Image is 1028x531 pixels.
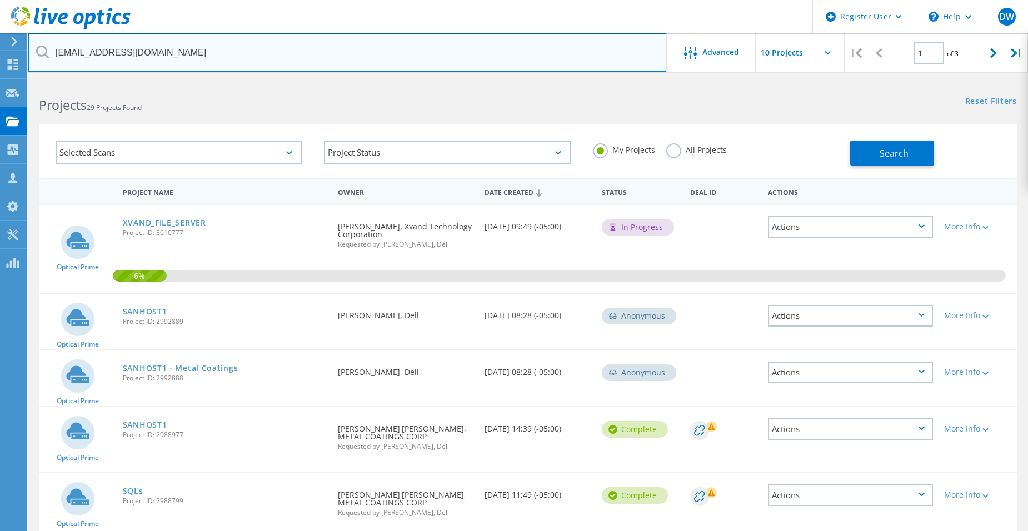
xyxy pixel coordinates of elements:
[113,270,166,280] span: 6%
[762,181,939,202] div: Actions
[944,312,1011,319] div: More Info
[947,49,959,58] span: of 3
[332,350,479,387] div: [PERSON_NAME], Dell
[332,205,479,259] div: [PERSON_NAME], Xvand Technology Corporation
[332,473,479,527] div: [PERSON_NAME]'[PERSON_NAME], METAL COATINGS CORP
[479,407,596,444] div: [DATE] 14:39 (-05:00)
[338,241,473,248] span: Requested by [PERSON_NAME], Dell
[332,407,479,461] div: [PERSON_NAME]'[PERSON_NAME], METAL COATINGS CORP
[602,487,668,504] div: Complete
[768,216,933,238] div: Actions
[965,97,1017,107] a: Reset Filters
[123,219,206,227] a: XVAND_FILE_SERVER
[123,364,238,372] a: SANHOST1 - Metal Coatings
[944,368,1011,376] div: More Info
[57,454,99,461] span: Optical Prime
[666,143,727,154] label: All Projects
[602,364,676,381] div: Anonymous
[11,23,131,31] a: Live Optics Dashboard
[39,96,87,114] b: Projects
[1005,33,1028,73] div: |
[685,181,763,202] div: Deal Id
[999,12,1014,21] span: DW
[593,143,655,154] label: My Projects
[123,375,327,382] span: Project ID: 2992888
[28,33,667,72] input: Search projects by name, owner, ID, company, etc
[332,294,479,330] div: [PERSON_NAME], Dell
[602,308,676,324] div: Anonymous
[57,341,99,348] span: Optical Prime
[479,350,596,387] div: [DATE] 08:28 (-05:00)
[944,425,1011,433] div: More Info
[596,181,684,202] div: Status
[123,421,167,429] a: SANHOST1
[479,473,596,510] div: [DATE] 11:49 (-05:00)
[880,147,909,159] span: Search
[602,219,674,236] div: In Progress
[479,294,596,330] div: [DATE] 08:28 (-05:00)
[768,305,933,327] div: Actions
[768,362,933,383] div: Actions
[702,48,739,56] span: Advanced
[929,12,939,22] svg: \n
[338,509,473,516] span: Requested by [PERSON_NAME], Dell
[944,491,1011,499] div: More Info
[57,264,99,270] span: Optical Prime
[479,205,596,242] div: [DATE] 09:49 (-05:00)
[845,33,867,73] div: |
[850,141,934,166] button: Search
[123,318,327,325] span: Project ID: 2992889
[944,223,1011,231] div: More Info
[57,398,99,404] span: Optical Prime
[479,181,596,202] div: Date Created
[123,229,327,236] span: Project ID: 3010777
[338,443,473,450] span: Requested by [PERSON_NAME], Dell
[123,308,167,315] a: SANHOST1
[123,487,143,495] a: SQLs
[57,520,99,527] span: Optical Prime
[117,181,332,202] div: Project Name
[123,432,327,438] span: Project ID: 2988977
[123,498,327,504] span: Project ID: 2988799
[332,181,479,202] div: Owner
[768,418,933,440] div: Actions
[602,421,668,438] div: Complete
[56,141,302,164] div: Selected Scans
[768,484,933,506] div: Actions
[324,141,570,164] div: Project Status
[87,103,142,112] span: 29 Projects Found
